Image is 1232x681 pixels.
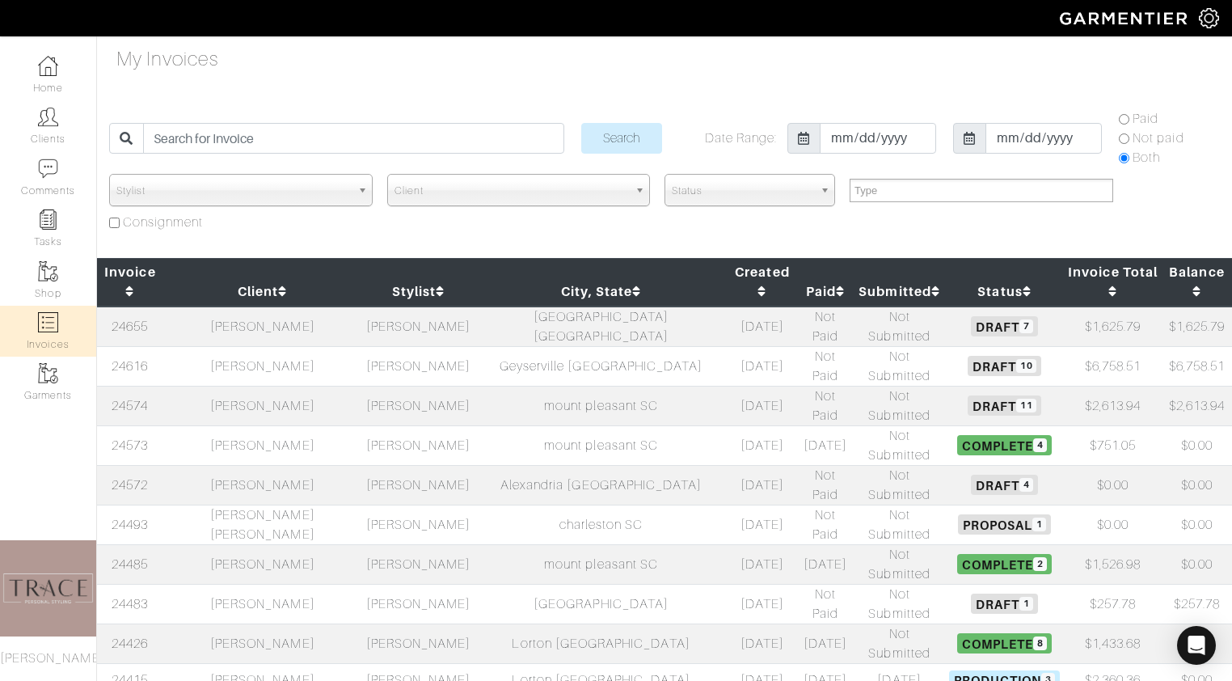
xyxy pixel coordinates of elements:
td: Not Submitted [854,307,945,347]
td: mount pleasant SC [475,544,728,584]
td: Not Paid [797,465,854,505]
td: $0.00 [1064,505,1162,544]
a: 24573 [112,438,148,453]
td: Not Submitted [854,584,945,624]
img: reminder-icon-8004d30b9f0a5d33ae49ab947aed9ed385cf756f9e5892f1edd6e32f2345188e.png [38,209,58,230]
a: Status [977,284,1031,299]
td: [DATE] [728,425,797,465]
label: Date Range: [705,129,778,148]
img: garments-icon-b7da505a4dc4fd61783c78ac3ca0ef83fa9d6f193b1c9dc38574b1d14d53ca28.png [38,363,58,383]
td: [PERSON_NAME] [362,465,475,505]
td: Not Paid [797,505,854,544]
td: $0.00 [1064,465,1162,505]
td: Not Submitted [854,425,945,465]
td: Not Paid [797,584,854,624]
a: 24483 [112,597,148,611]
a: Invoice Total [1068,264,1158,299]
td: Alexandria [GEOGRAPHIC_DATA] [475,465,728,505]
td: [DATE] [797,425,854,465]
td: [DATE] [728,624,797,663]
a: 24426 [112,637,148,651]
td: [DATE] [797,544,854,584]
td: Not Paid [797,307,854,347]
a: 24485 [112,557,148,572]
td: $0.00 [1162,425,1232,465]
img: comment-icon-a0a6a9ef722e966f86d9cbdc48e553b5cf19dbc54f86b18d962a5391bc8f6eb6.png [38,159,58,179]
td: [PERSON_NAME] [362,624,475,663]
td: $6,758.51 [1064,346,1162,386]
span: Status [672,175,813,207]
td: $1,433.68 [1064,624,1162,663]
td: [PERSON_NAME] [362,307,475,347]
a: Created [735,264,789,299]
td: $0.00 [1162,544,1232,584]
h4: My Invoices [116,48,219,71]
td: $1,526.98 [1064,544,1162,584]
img: dashboard-icon-dbcd8f5a0b271acd01030246c82b418ddd0df26cd7fceb0bd07c9910d44c42f6.png [38,56,58,76]
td: $1,625.79 [1064,307,1162,347]
td: $6,758.51 [1162,346,1232,386]
span: Stylist [116,175,351,207]
td: [DATE] [728,505,797,544]
a: 24572 [112,478,148,493]
td: Lorton [GEOGRAPHIC_DATA] [475,624,728,663]
td: [PERSON_NAME] [163,307,362,347]
span: Draft [971,594,1038,613]
input: Search [581,123,662,154]
td: $751.05 [1064,425,1162,465]
td: $0.00 [1162,465,1232,505]
span: 8 [1033,637,1047,650]
td: [PERSON_NAME] [163,544,362,584]
td: [DATE] [728,465,797,505]
span: 4 [1033,438,1047,452]
label: Consignment [123,213,204,232]
td: mount pleasant SC [475,425,728,465]
td: $2,613.94 [1064,386,1162,425]
td: [PERSON_NAME] [362,544,475,584]
td: $2,613.94 [1162,386,1232,425]
td: $257.78 [1162,584,1232,624]
span: Draft [971,475,1038,494]
label: Paid [1133,109,1158,129]
td: [PERSON_NAME] [362,386,475,425]
a: 24493 [112,518,148,532]
span: 10 [1016,359,1036,373]
img: clients-icon-6bae9207a08558b7cb47a8932f037763ab4055f8c8b6bfacd5dc20c3e0201464.png [38,107,58,127]
td: [PERSON_NAME] [163,465,362,505]
span: 4 [1019,478,1033,492]
img: garmentier-logo-header-white-b43fb05a5012e4ada735d5af1a66efaba907eab6374d6393d1fbf88cb4ef424d.png [1052,4,1199,32]
a: 24655 [112,319,148,334]
td: Not Submitted [854,544,945,584]
a: Client [238,284,287,299]
span: Complete [957,435,1052,455]
td: Not Submitted [854,505,945,544]
td: [PERSON_NAME] [PERSON_NAME] [163,505,362,544]
td: Geyserville [GEOGRAPHIC_DATA] [475,346,728,386]
a: Stylist [392,284,445,299]
div: Open Intercom Messenger [1177,626,1216,665]
td: [GEOGRAPHIC_DATA] [475,584,728,624]
td: [DATE] [728,544,797,584]
span: 1 [1032,518,1046,531]
span: 2 [1033,557,1047,571]
img: garments-icon-b7da505a4dc4fd61783c78ac3ca0ef83fa9d6f193b1c9dc38574b1d14d53ca28.png [38,261,58,281]
span: 11 [1016,399,1036,412]
td: [PERSON_NAME] [163,386,362,425]
td: Not Submitted [854,386,945,425]
span: Proposal [958,514,1051,534]
td: [PERSON_NAME] [362,505,475,544]
td: [DATE] [797,624,854,663]
span: Draft [971,316,1038,336]
td: Not Paid [797,386,854,425]
a: 24616 [112,359,148,374]
a: Paid [806,284,845,299]
td: [PERSON_NAME] [163,584,362,624]
a: Submitted [859,284,940,299]
label: Both [1133,148,1160,167]
td: $0.00 [1162,505,1232,544]
span: 7 [1019,319,1033,333]
a: Invoice [104,264,155,299]
td: Not Submitted [854,465,945,505]
td: $0.00 [1162,624,1232,663]
td: $1,625.79 [1162,307,1232,347]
